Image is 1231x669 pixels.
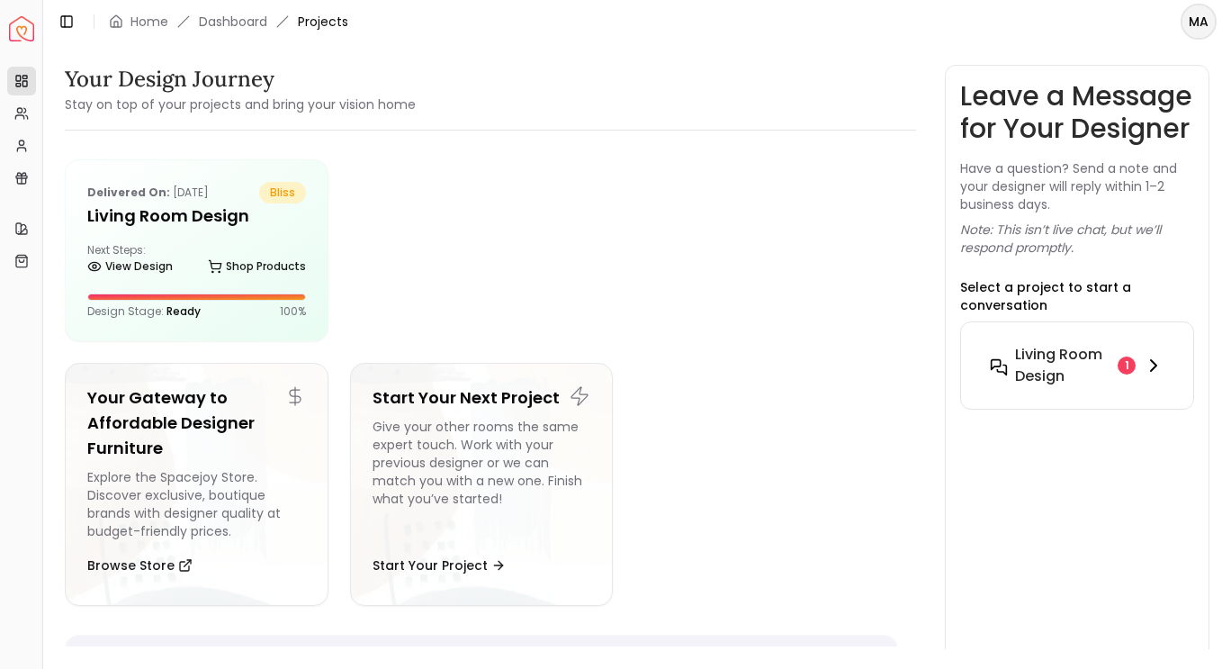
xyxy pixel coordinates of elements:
[259,182,306,203] span: bliss
[87,203,306,229] h5: Living Room design
[350,363,614,606] a: Start Your Next ProjectGive your other rooms the same expert touch. Work with your previous desig...
[87,547,193,583] button: Browse Store
[130,13,168,31] a: Home
[87,468,306,540] div: Explore the Spacejoy Store. Discover exclusive, boutique brands with designer quality at budget-f...
[975,337,1179,394] button: Living Room design1
[65,65,416,94] h3: Your Design Journey
[9,16,34,41] a: Spacejoy
[298,13,348,31] span: Projects
[87,185,170,200] b: Delivered on:
[373,418,591,540] div: Give your other rooms the same expert touch. Work with your previous designer or we can match you...
[199,13,267,31] a: Dashboard
[87,182,209,203] p: [DATE]
[65,363,328,606] a: Your Gateway to Affordable Designer FurnitureExplore the Spacejoy Store. Discover exclusive, bout...
[960,278,1194,314] p: Select a project to start a conversation
[1182,5,1215,38] span: MA
[87,304,201,319] p: Design Stage:
[1118,357,1136,375] div: 1
[1181,4,1217,40] button: MA
[65,95,416,113] small: Stay on top of your projects and bring your vision home
[87,243,306,279] div: Next Steps:
[1015,344,1110,387] h6: Living Room design
[280,304,306,319] p: 100 %
[960,159,1194,213] p: Have a question? Send a note and your designer will reply within 1–2 business days.
[960,221,1194,257] p: Note: This isn’t live chat, but we’ll respond promptly.
[9,16,34,41] img: Spacejoy Logo
[373,385,591,411] h5: Start Your Next Project
[87,385,306,461] h5: Your Gateway to Affordable Designer Furniture
[960,80,1194,145] h3: Leave a Message for Your Designer
[373,547,506,583] button: Start Your Project
[87,254,173,279] a: View Design
[166,303,201,319] span: Ready
[109,13,348,31] nav: breadcrumb
[208,254,306,279] a: Shop Products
